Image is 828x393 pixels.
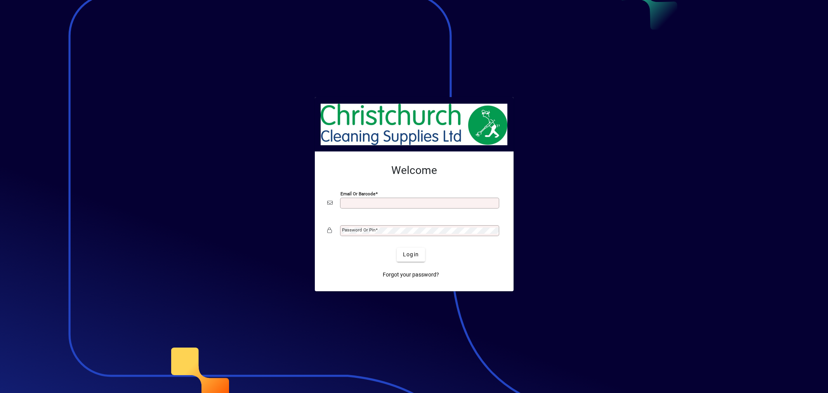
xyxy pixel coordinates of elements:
span: Login [403,250,419,259]
button: Login [397,248,425,262]
h2: Welcome [327,164,501,177]
span: Forgot your password? [383,271,439,279]
mat-label: Email or Barcode [340,191,375,196]
mat-label: Password or Pin [342,227,375,233]
a: Forgot your password? [380,268,442,282]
